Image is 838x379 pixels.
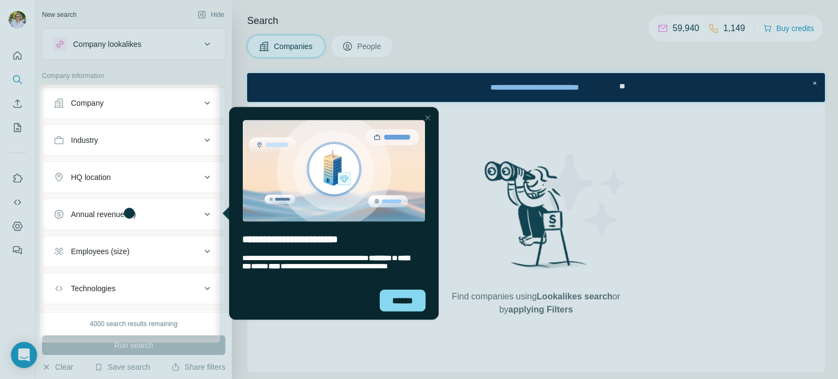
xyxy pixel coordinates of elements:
button: Technologies [43,275,225,302]
button: Annual revenue ($) [43,201,225,227]
iframe: Tooltip [220,105,441,322]
button: HQ location [43,164,225,190]
div: Company [71,98,104,109]
div: HQ location [71,172,111,183]
div: Close Step [562,4,573,15]
div: Technologies [71,283,116,294]
div: Watch our October Product update [213,2,363,26]
div: Industry [71,135,98,146]
div: 4000 search results remaining [90,319,178,329]
div: Annual revenue ($) [71,209,136,220]
button: Employees (size) [43,238,225,264]
button: Company [43,90,225,116]
div: Employees (size) [71,246,129,257]
button: Industry [43,127,225,153]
